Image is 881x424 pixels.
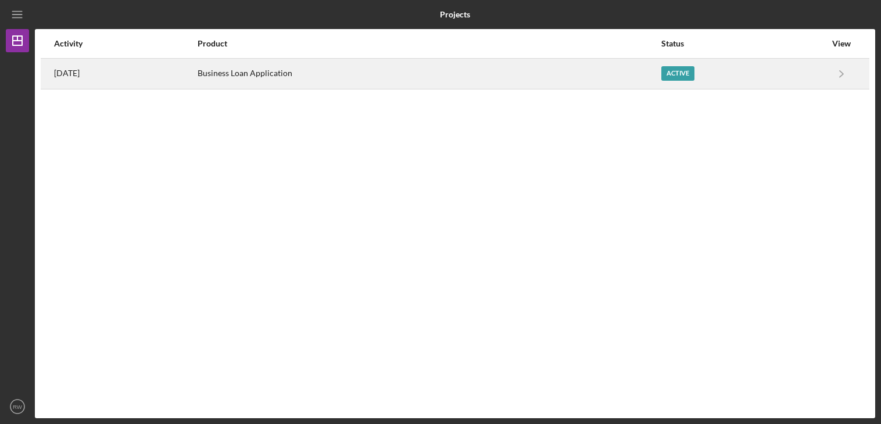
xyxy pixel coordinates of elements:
[661,66,694,81] div: Active
[827,39,856,48] div: View
[6,395,29,418] button: RW
[13,404,23,410] text: RW
[198,59,660,88] div: Business Loan Application
[661,39,826,48] div: Status
[198,39,660,48] div: Product
[54,39,196,48] div: Activity
[54,69,80,78] time: 2025-08-31 18:07
[440,10,470,19] b: Projects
